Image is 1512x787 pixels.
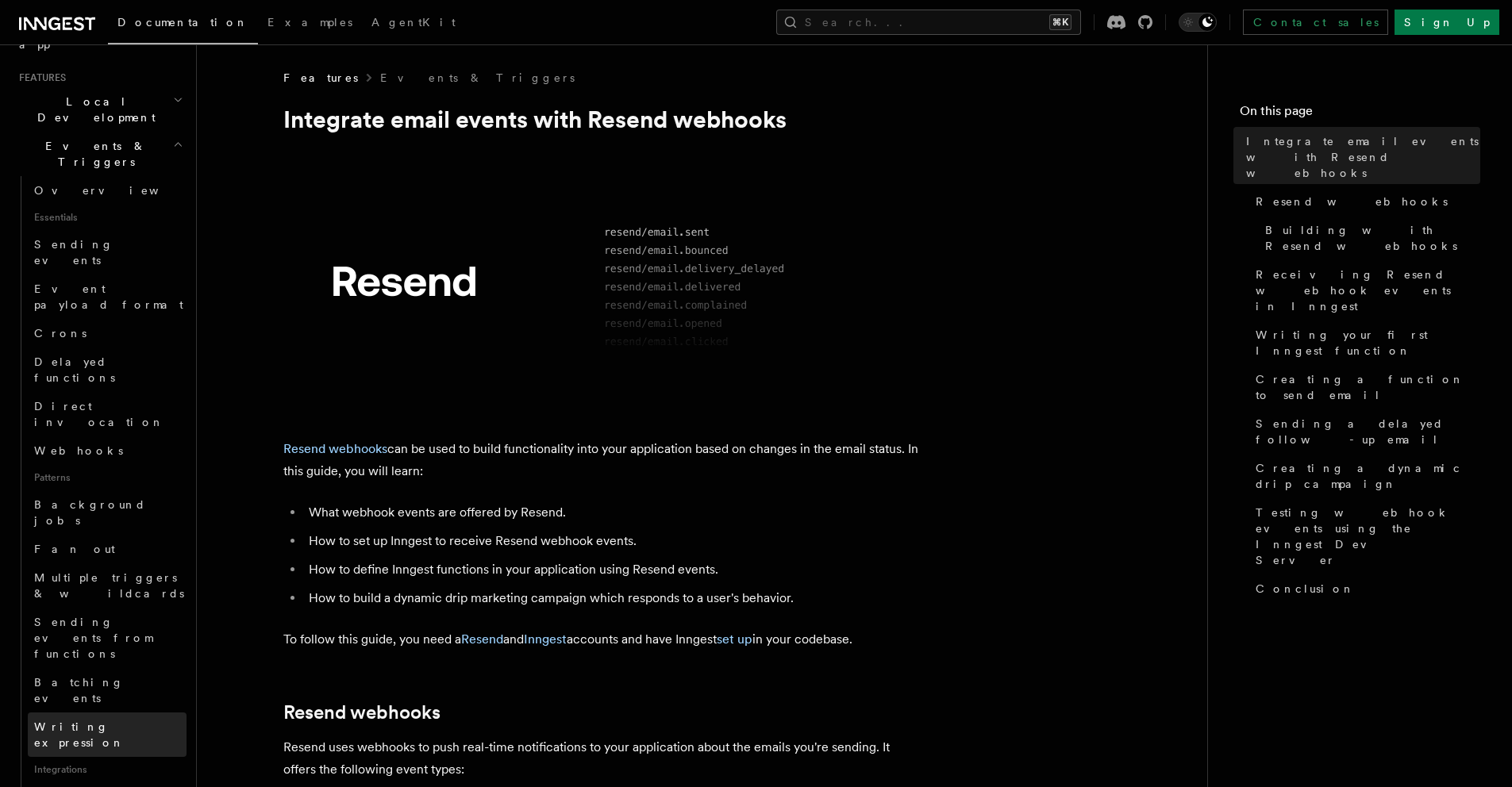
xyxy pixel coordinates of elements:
[304,559,918,581] li: How to define Inngest functions in your application using Resend events.
[1249,454,1480,498] a: Creating a dynamic drip campaign
[1265,222,1480,254] span: Building with Resend webhooks
[380,70,575,86] a: Events & Triggers
[371,16,456,29] span: AgentKit
[1179,13,1217,32] button: Toggle dark mode
[34,444,123,457] span: Webhooks
[304,530,918,552] li: How to set up Inngest to receive Resend webhook events.
[283,701,441,724] a: Resend webhooks
[1246,133,1480,181] span: Integrate email events with Resend webhooks
[524,632,567,647] a: Inngest
[1395,10,1499,35] a: Sign Up
[1256,267,1480,314] span: Receiving Resend webhook events in Inngest
[34,184,198,197] span: Overview
[283,628,918,651] p: To follow this guide, you need a and accounts and have Inngest in your codebase.
[28,712,187,757] a: Writing expression
[28,668,187,712] a: Batching events
[258,5,362,43] a: Examples
[1256,460,1480,492] span: Creating a dynamic drip campaign
[28,608,187,668] a: Sending events from functions
[283,438,918,482] p: can be used to build functionality into your application based on changes in the email status. In...
[283,105,918,133] h1: Integrate email events with Resend webhooks
[13,87,187,132] button: Local Development
[34,543,115,555] span: Fan out
[1243,10,1388,35] a: Contact sales
[28,230,187,274] a: Sending events
[1249,574,1480,603] a: Conclusion
[1249,498,1480,574] a: Testing webhook events using the Inngest Dev Server
[1259,216,1480,260] a: Building with Resend webhooks
[108,5,258,44] a: Documentation
[1240,102,1480,127] h4: On this page
[1256,371,1480,403] span: Creating a function to send email
[34,355,115,384] span: Delayed functions
[13,94,173,125] span: Local Development
[1256,416,1480,447] span: Sending a delayed follow-up email
[1256,327,1480,359] span: Writing your first Inngest function
[1249,260,1480,321] a: Receiving Resend webhook events in Inngest
[28,392,187,436] a: Direct invocation
[117,16,248,29] span: Documentation
[1249,187,1480,216] a: Resend webhooks
[776,10,1081,35] button: Search...⌘K
[461,632,503,647] a: Resend
[1256,194,1448,209] span: Resend webhooks
[34,498,146,527] span: Background jobs
[34,238,113,267] span: Sending events
[28,347,187,392] a: Delayed functions
[13,138,173,170] span: Events & Triggers
[1256,505,1480,568] span: Testing webhook events using the Inngest Dev Server
[1249,321,1480,365] a: Writing your first Inngest function
[1256,581,1355,597] span: Conclusion
[283,70,358,86] span: Features
[34,571,184,600] span: Multiple triggers & wildcards
[222,194,857,371] img: Resend Logo
[28,274,187,319] a: Event payload format
[28,757,187,782] span: Integrations
[28,436,187,465] a: Webhooks
[34,327,87,340] span: Crons
[28,319,187,347] a: Crons
[283,441,387,456] a: Resend webhooks
[28,563,187,608] a: Multiple triggers & wildcards
[34,676,124,704] span: Batching events
[34,282,183,311] span: Event payload format
[28,465,187,490] span: Patterns
[1049,14,1071,30] kbd: ⌘K
[362,5,465,43] a: AgentKit
[717,632,752,647] a: set up
[1249,365,1480,409] a: Creating a function to send email
[34,400,164,428] span: Direct invocation
[267,16,352,29] span: Examples
[28,535,187,563] a: Fan out
[283,736,918,781] p: Resend uses webhooks to push real-time notifications to your application about the emails you're ...
[28,176,187,205] a: Overview
[13,132,187,176] button: Events & Triggers
[34,616,152,660] span: Sending events from functions
[13,71,66,84] span: Features
[34,720,125,749] span: Writing expression
[304,501,918,524] li: What webhook events are offered by Resend.
[304,587,918,609] li: How to build a dynamic drip marketing campaign which responds to a user's behavior.
[1249,409,1480,454] a: Sending a delayed follow-up email
[28,490,187,535] a: Background jobs
[28,205,187,230] span: Essentials
[1240,127,1480,187] a: Integrate email events with Resend webhooks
